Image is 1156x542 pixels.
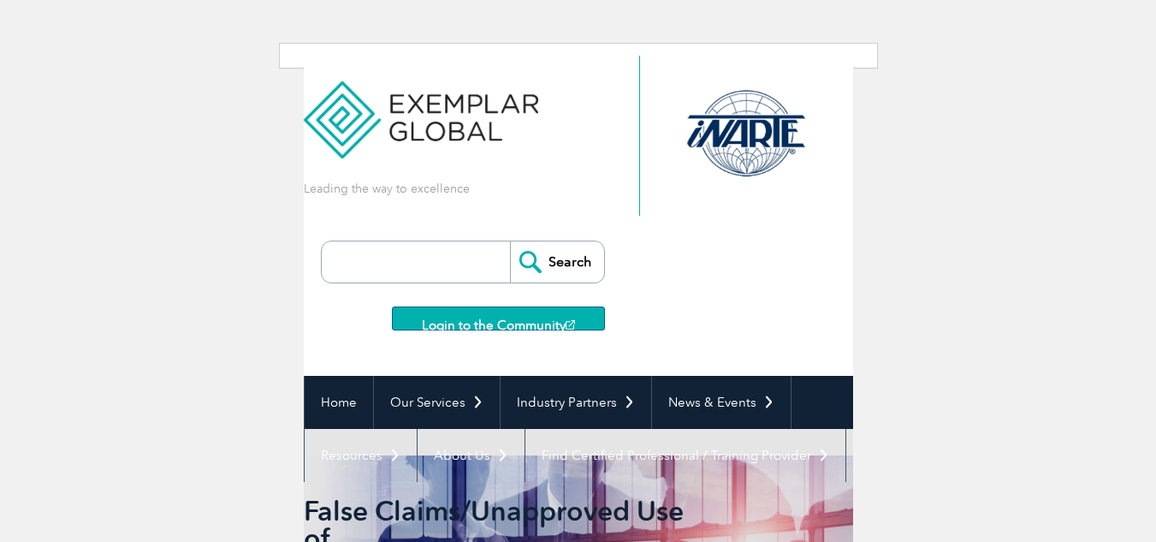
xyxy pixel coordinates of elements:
a: Resources [305,429,417,482]
a: Home [305,376,373,429]
a: Industry Partners [501,376,651,429]
p: Leading the way to excellence [304,180,470,198]
a: About Us [418,429,525,482]
a: Our Services [374,376,500,429]
img: Exemplar Global [304,56,539,158]
img: open_square.png [566,320,575,330]
a: Find Certified Professional / Training Provider [525,429,845,482]
a: Login to the Community [392,307,605,331]
a: News & Events [652,376,791,429]
input: Search [510,241,604,283]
